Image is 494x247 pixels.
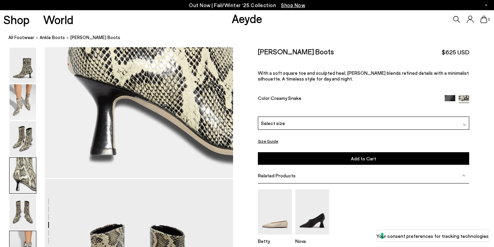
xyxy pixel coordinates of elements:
[442,48,469,56] span: $625 USD
[487,18,491,21] span: 0
[258,137,278,145] button: Size Guide
[8,29,494,47] nav: breadcrumb
[295,189,329,234] img: Nova Regal Pumps
[10,158,36,193] img: Elina Ankle Boots - Image 4
[258,95,438,103] div: Color:
[10,48,36,83] img: Elina Ankle Boots - Image 1
[462,174,465,177] img: svg%3E
[480,16,487,23] a: 0
[351,156,376,161] span: Add to Cart
[258,230,292,244] a: Betty Square-Toe Ballet Flats Betty
[376,230,489,242] button: Your consent preferences for tracking technologies
[463,123,466,126] img: svg%3E
[40,35,65,40] span: ankle boots
[189,1,305,10] p: Out Now | Fall/Winter ‘25 Collection
[295,238,329,244] p: Nova
[43,14,73,25] a: World
[295,230,329,244] a: Nova Regal Pumps Nova
[258,152,470,165] button: Add to Cart
[10,84,36,120] img: Elina Ankle Boots - Image 2
[258,238,292,244] p: Betty
[40,34,65,41] a: ankle boots
[281,2,305,8] span: Navigate to /collections/new-in
[8,34,34,41] a: All Footwear
[232,11,262,25] a: Aeyde
[271,95,301,101] span: Creamy Snake
[70,34,120,41] span: [PERSON_NAME] Boots
[258,70,469,82] span: With a soft square toe and sculpted heel, [PERSON_NAME] blends refined details with a minimalist ...
[258,189,292,234] img: Betty Square-Toe Ballet Flats
[10,194,36,230] img: Elina Ankle Boots - Image 5
[3,14,30,25] a: Shop
[258,47,334,56] h2: [PERSON_NAME] Boots
[376,232,489,240] label: Your consent preferences for tracking technologies
[10,121,36,157] img: Elina Ankle Boots - Image 3
[261,120,285,127] span: Select size
[258,173,296,178] span: Related Products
